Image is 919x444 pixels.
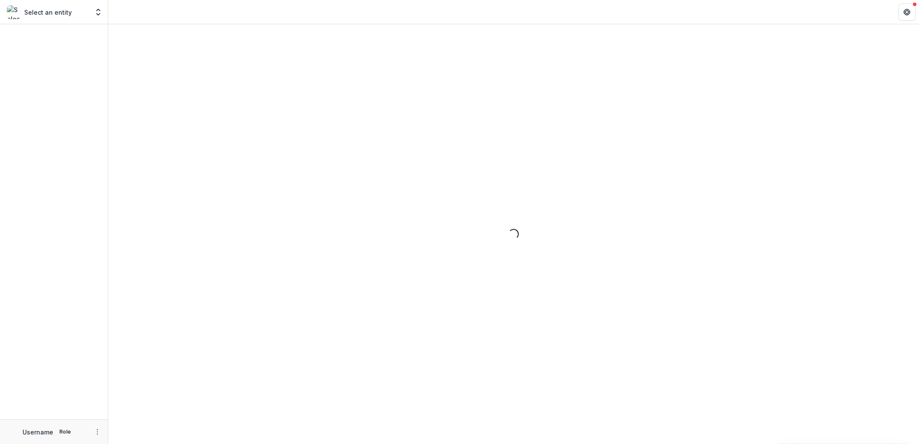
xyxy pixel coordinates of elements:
[7,5,21,19] img: Select an entity
[57,428,74,436] p: Role
[92,3,104,21] button: Open entity switcher
[92,427,103,437] button: More
[22,428,53,437] p: Username
[24,8,72,17] p: Select an entity
[898,3,916,21] button: Get Help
